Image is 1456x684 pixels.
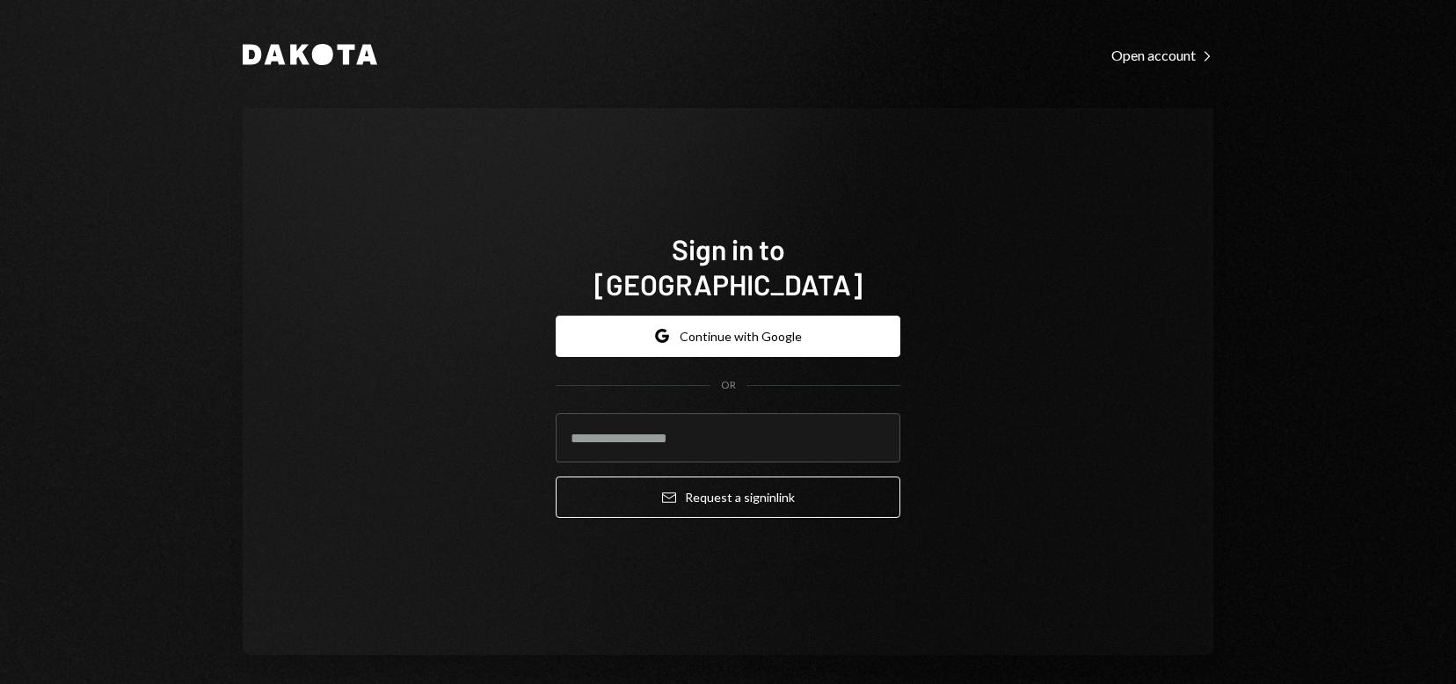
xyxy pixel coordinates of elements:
button: Request a signinlink [556,477,900,518]
div: Open account [1111,47,1213,64]
a: Open account [1111,45,1213,64]
h1: Sign in to [GEOGRAPHIC_DATA] [556,231,900,302]
div: OR [721,378,736,393]
button: Continue with Google [556,316,900,357]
